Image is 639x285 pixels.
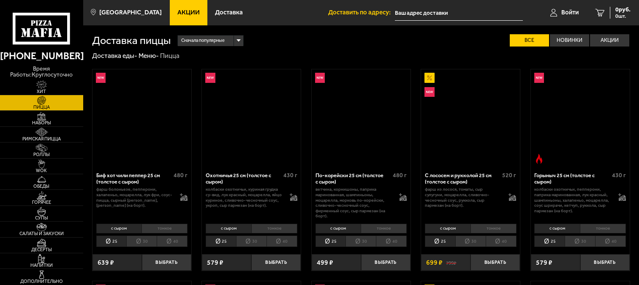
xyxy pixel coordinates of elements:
img: Новинка [205,73,215,83]
h1: Доставка пиццы [92,35,171,46]
span: 480 г [174,172,188,179]
button: Выбрать [251,254,301,271]
a: НовинкаБиф хот чили пеппер 25 см (толстое с сыром) [92,69,191,167]
img: Новинка [534,73,544,83]
li: тонкое [361,224,407,233]
span: 430 г [612,172,626,179]
li: 30 [236,236,266,247]
a: Меню- [139,52,159,60]
span: Доставить по адресу: [328,9,395,16]
li: 25 [315,236,346,247]
img: Новинка [96,73,106,83]
li: 25 [425,236,455,247]
li: с сыром [425,224,470,233]
span: 520 г [502,172,516,179]
span: 579 ₽ [207,259,223,266]
li: 40 [157,236,188,247]
li: 30 [126,236,157,247]
li: 40 [376,236,407,247]
li: 30 [345,236,376,247]
li: 40 [595,236,626,247]
li: тонкое [470,224,517,233]
p: фарш болоньезе, пепперони, халапеньо, моцарелла, лук фри, соус-пицца, сырный [PERSON_NAME], [PERS... [96,187,174,208]
span: [GEOGRAPHIC_DATA] [99,9,162,16]
span: 499 ₽ [317,259,333,266]
li: с сыром [315,224,361,233]
a: НовинкаПо-корейски 25 см (толстое с сыром) [312,69,411,167]
span: 639 ₽ [98,259,114,266]
a: АкционныйНовинкаС лососем и рукколой 25 см (толстое с сыром) [421,69,520,167]
div: С лососем и рукколой 25 см (толстое с сыром) [425,172,500,185]
input: Ваш адрес доставки [395,5,523,21]
img: Новинка [424,87,435,97]
div: Пицца [160,52,179,60]
p: колбаски охотничьи, куриная грудка су-вид, лук красный, моцарелла, яйцо куриное, сливочно-чесночн... [206,187,283,208]
div: Охотничья 25 см (толстое с сыром) [206,172,281,185]
li: 40 [486,236,517,247]
a: НовинкаОстрое блюдоГорыныч 25 см (толстое с сыром) [531,69,630,167]
li: тонкое [141,224,188,233]
li: тонкое [251,224,297,233]
span: 699 ₽ [426,259,443,266]
span: 430 г [283,172,297,179]
div: По-корейски 25 см (толстое с сыром) [315,172,391,185]
span: Войти [561,9,579,16]
div: Горыныч 25 см (толстое с сыром) [534,172,610,185]
li: 25 [206,236,236,247]
span: 0 шт. [615,14,631,19]
p: ветчина, корнишоны, паприка маринованная, шампиньоны, моцарелла, морковь по-корейски, сливочно-че... [315,187,393,219]
a: НовинкаОхотничья 25 см (толстое с сыром) [202,69,301,167]
p: колбаски Охотничьи, пепперони, паприка маринованная, лук красный, шампиньоны, халапеньо, моцарелл... [534,187,612,214]
span: Акции [177,9,200,16]
label: Новинки [550,34,589,47]
span: 0 руб. [615,7,631,13]
button: Выбрать [361,254,411,271]
li: 25 [534,236,565,247]
a: Доставка еды- [92,52,137,60]
span: 480 г [393,172,407,179]
span: Сначала популярные [181,34,225,47]
span: Доставка [215,9,243,16]
li: с сыром [96,224,142,233]
span: 579 ₽ [536,259,552,266]
li: с сыром [534,224,580,233]
button: Выбрать [470,254,520,271]
img: Новинка [315,73,325,83]
button: Выбрать [142,254,191,271]
label: Акции [590,34,629,47]
li: 30 [565,236,595,247]
p: фарш из лосося, томаты, сыр сулугуни, моцарелла, сливочно-чесночный соус, руккола, сыр пармезан (... [425,187,502,208]
li: тонкое [580,224,626,233]
div: Биф хот чили пеппер 25 см (толстое с сыром) [96,172,172,185]
li: 30 [455,236,486,247]
li: с сыром [206,224,251,233]
label: Все [510,34,549,47]
img: Акционный [424,73,435,83]
button: Выбрать [580,254,630,271]
s: 799 ₽ [446,259,456,266]
li: 40 [266,236,297,247]
li: 25 [96,236,127,247]
img: Острое блюдо [534,154,544,164]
